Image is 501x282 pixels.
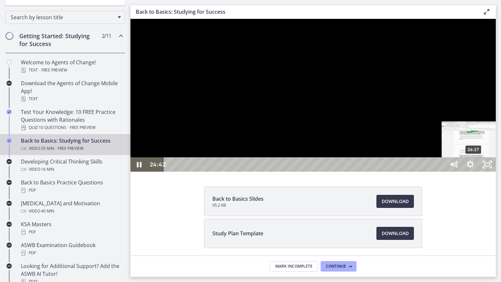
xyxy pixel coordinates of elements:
span: · 16 min [40,165,54,173]
i: Completed [7,109,12,115]
div: Welcome to Agents of Change! [21,58,123,74]
span: · 40 min [40,207,54,215]
span: Search by lesson title [11,14,114,21]
div: Developing Critical Thinking Skills [21,158,123,173]
button: Mark Incomplete [270,261,318,272]
span: Free preview [41,66,67,74]
i: Completed [7,138,12,143]
span: 95.2 KB [212,203,264,208]
h2: Getting Started: Studying for Success [19,32,99,48]
div: Test Your Knowledge: 10 FREE Practice Questions with Rationales [21,108,123,132]
span: 2 / 11 [102,32,111,40]
div: Back to Basics: Studying for Success [21,137,123,152]
div: Download the Agents of Change Mobile App! [21,79,123,103]
button: Unfullscreen [348,138,365,153]
span: · [55,145,56,152]
a: Download [376,227,414,240]
div: PDF [21,186,123,194]
span: Continue [326,264,346,269]
div: KSA Masters [21,220,123,236]
div: Text [21,95,123,103]
a: Download [376,195,414,208]
h3: Back to Basics: Studying for Success [136,8,472,16]
div: PDF [21,228,123,236]
div: Video [21,165,123,173]
span: Free preview [58,145,83,152]
div: ASWB Examination Guidebook [21,241,123,257]
button: Mute [314,138,331,153]
span: Download [382,197,409,205]
span: · 10 Questions [38,124,66,132]
div: [MEDICAL_DATA] and Motivation [21,199,123,215]
iframe: Video Lesson [130,19,496,172]
div: Quiz [21,124,123,132]
span: · 35 min [40,145,54,152]
span: Back to Basics Slides [212,195,264,203]
span: · [39,66,40,74]
div: Search by lesson title [5,11,125,24]
button: Show settings menu [331,138,348,153]
div: PDF [21,249,123,257]
span: Study Plan Template [212,229,263,237]
button: Continue [321,261,357,272]
span: Free preview [70,124,96,132]
div: Video [21,145,123,152]
div: Back to Basics Practice Questions [21,179,123,194]
div: Text [21,66,123,74]
span: Mark Incomplete [275,264,312,269]
span: Download [382,229,409,237]
div: Video [21,207,123,215]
